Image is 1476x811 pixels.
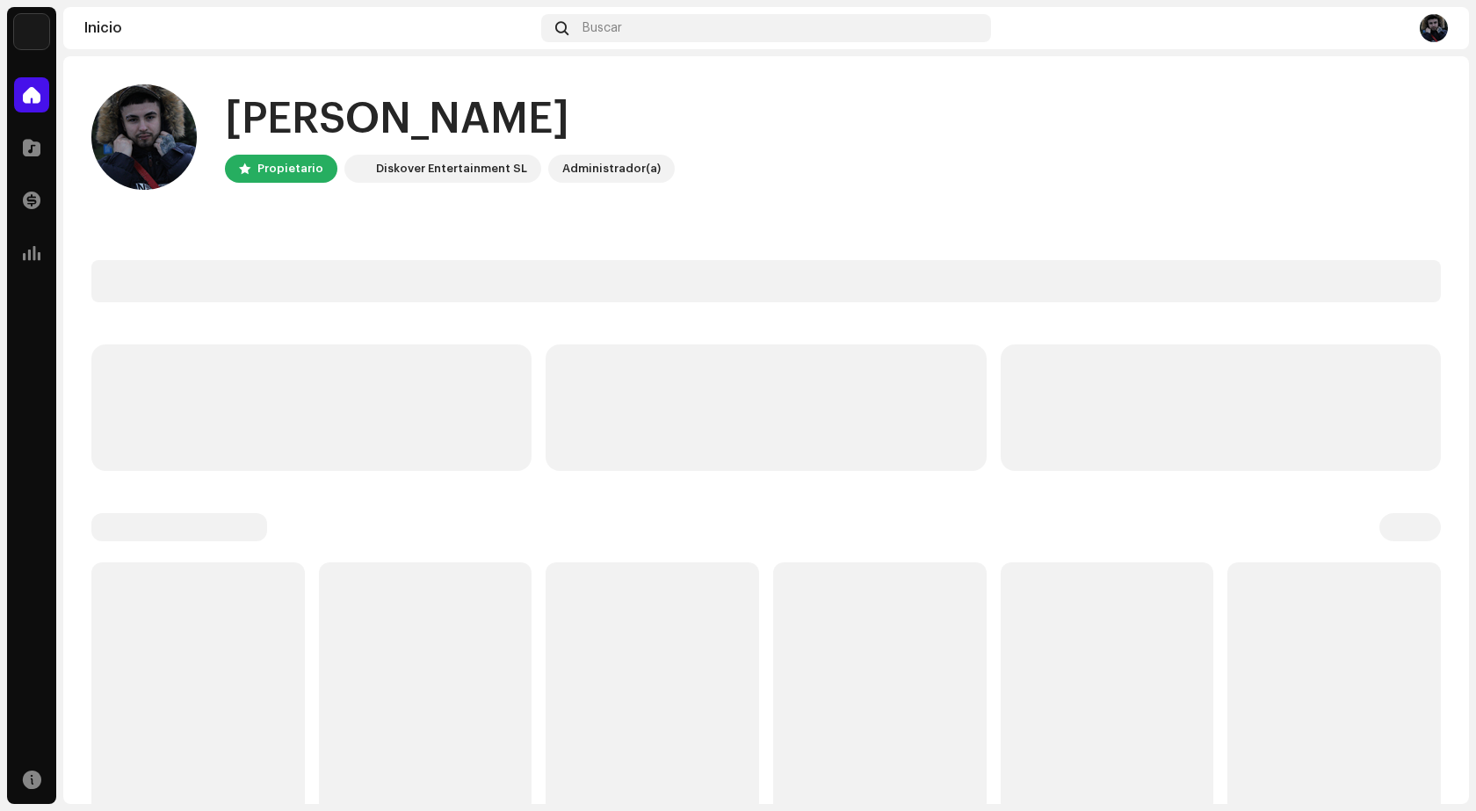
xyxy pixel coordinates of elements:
[376,158,527,179] div: Diskover Entertainment SL
[348,158,369,179] img: 297a105e-aa6c-4183-9ff4-27133c00f2e2
[562,158,661,179] div: Administrador(a)
[582,21,622,35] span: Buscar
[84,21,534,35] div: Inicio
[1420,14,1448,42] img: bb42a1e6-953d-4628-9a04-a199937862ed
[91,84,197,190] img: bb42a1e6-953d-4628-9a04-a199937862ed
[257,158,323,179] div: Propietario
[14,14,49,49] img: 297a105e-aa6c-4183-9ff4-27133c00f2e2
[225,91,675,148] div: [PERSON_NAME]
